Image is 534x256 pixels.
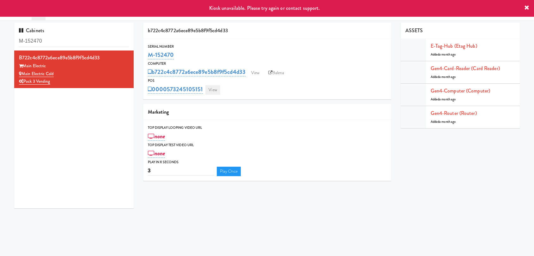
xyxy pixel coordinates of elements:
a: none [148,132,165,141]
div: b722c4c8772a6ece89e5b8f9f5cd4d33 [19,53,129,63]
a: Gen4-computer (Computer) [431,87,490,94]
div: Top Display Test Video Url [148,142,386,148]
div: Computer [148,61,386,67]
span: Added [431,119,456,124]
span: Added [431,52,456,57]
a: b722c4c8772a6ece89e5b8f9f5cd4d33 [148,68,246,76]
span: Added [431,74,456,79]
span: Cabinets [19,27,44,34]
span: Added [431,97,456,102]
a: Gen4-router (Router) [431,110,477,117]
a: Pack 3 Vending [19,78,50,85]
span: ASSETS [405,27,423,34]
a: Main Electric Cold [19,71,54,77]
div: Main Electric [19,62,129,70]
a: none [148,149,165,158]
span: Marketing [148,108,169,116]
a: Gen4-card-reader (Card Reader) [431,65,500,72]
a: M-152470 [148,51,174,59]
a: View [248,68,263,78]
a: 0000573245105151 [148,85,203,94]
div: Top Display Looping Video Url [148,125,386,131]
a: Play Once [217,167,241,176]
span: a month ago [439,97,456,102]
div: POS [148,78,386,84]
a: View [205,85,220,95]
input: Search cabinets [19,35,129,47]
div: b722c4c8772a6ece89e5b8f9f5cd4d33 [143,23,391,39]
span: Kiosk unavailable. Please try again or contact support. [209,4,320,12]
span: a month ago [439,74,456,79]
div: Serial Number [148,44,386,50]
span: a month ago [439,119,456,124]
span: a month ago [439,52,456,57]
a: E-tag-hub (Etag Hub) [431,42,477,50]
a: Balena [265,68,287,78]
li: b722c4c8772a6ece89e5b8f9f5cd4d33Main Electric Main Electric ColdPack 3 Vending [14,51,134,88]
div: Play in X seconds [148,159,386,165]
